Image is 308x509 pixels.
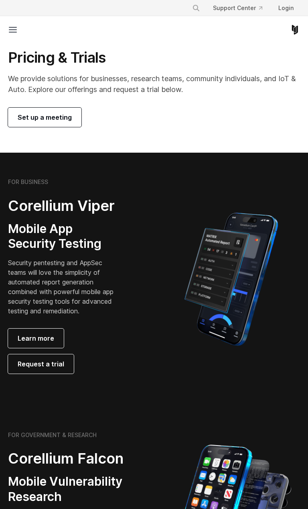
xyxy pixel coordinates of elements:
[272,1,300,15] a: Login
[189,1,203,15] button: Search
[8,354,74,374] a: Request a trial
[18,333,54,343] span: Learn more
[171,209,292,350] img: Corellium MATRIX automated report on iPhone showing app vulnerability test results across securit...
[186,1,300,15] div: Navigation Menu
[8,197,115,215] h2: Corellium Viper
[290,25,300,35] a: Corellium Home
[8,431,97,439] h6: FOR GOVERNMENT & RESEARCH
[8,108,81,127] a: Set up a meeting
[8,221,115,251] h3: Mobile App Security Testing
[8,450,135,468] h2: Corellium Falcon
[18,112,72,122] span: Set up a meeting
[8,73,300,95] p: We provide solutions for businesses, research teams, community individuals, and IoT & Auto. Explo...
[8,258,115,316] p: Security pentesting and AppSec teams will love the simplicity of automated report generation comb...
[8,178,48,186] h6: FOR BUSINESS
[8,474,135,504] h3: Mobile Vulnerability Research
[18,359,64,369] span: Request a trial
[8,329,64,348] a: Learn more
[8,49,300,67] h1: Pricing & Trials
[207,1,269,15] a: Support Center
